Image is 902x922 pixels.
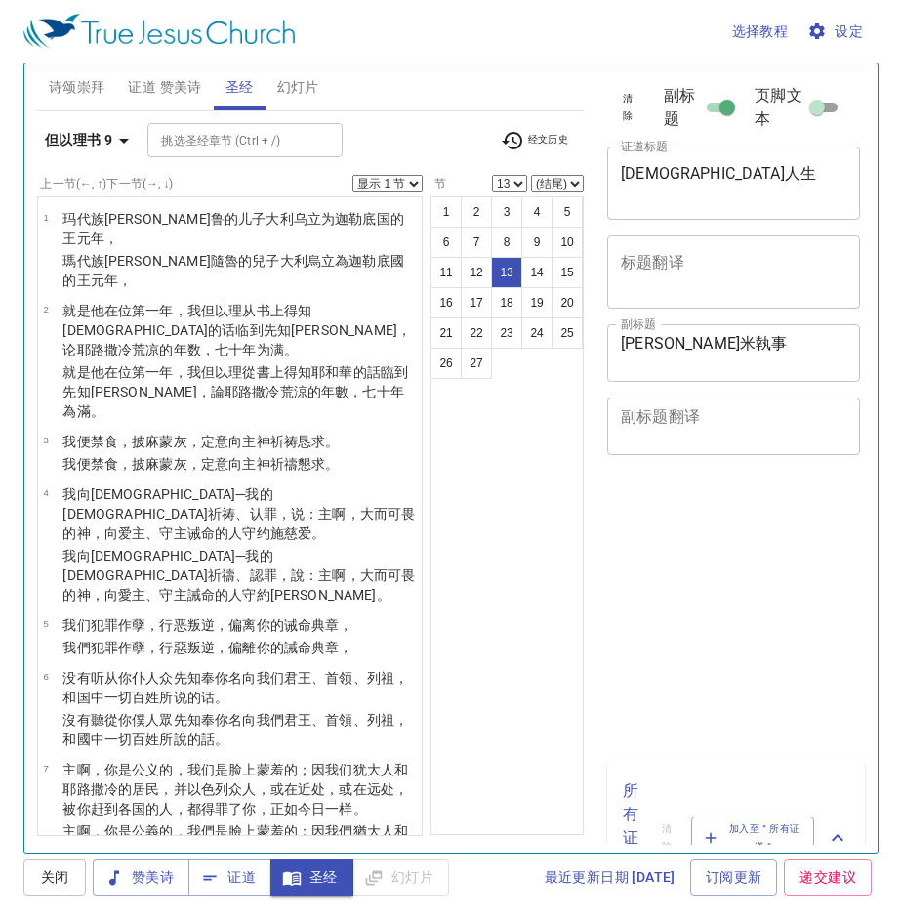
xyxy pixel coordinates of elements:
[270,525,326,541] wh1285: 施慈爱
[430,178,446,189] label: 节
[62,364,408,419] wh8141: ，我但以理
[62,506,415,541] wh6419: 、认罪
[132,587,390,603] wh157: 主、守
[62,362,416,421] p: 就是他在位
[623,779,642,897] p: 所有证道 ( 0 )
[311,640,352,655] wh4687: 典章
[521,287,553,318] button: 19
[521,196,553,228] button: 4
[664,84,701,131] span: 副标题
[430,196,462,228] button: 1
[62,546,416,605] p: 我向[DEMOGRAPHIC_DATA]
[552,196,583,228] button: 5
[145,640,352,655] wh5753: ，行惡
[706,865,762,890] span: 订阅更新
[132,525,325,541] wh157: 主、守
[811,20,863,44] span: 设定
[62,432,339,451] p: 我便禁食
[325,801,366,817] wh3117: 一样。
[62,322,411,357] wh995: [DEMOGRAPHIC_DATA]
[118,617,353,633] wh2398: 作孽
[132,342,298,357] wh3389: 荒凉
[552,257,583,288] button: 15
[37,122,143,158] button: 但以理书 9
[62,710,416,749] p: 沒有聽從
[430,348,462,379] button: 26
[62,821,416,880] p: 主
[62,211,404,246] wh325: 的儿子
[619,90,636,125] span: 清除
[552,317,583,349] button: 25
[128,75,201,100] span: 证道 赞美诗
[690,859,778,896] a: 订阅更新
[62,823,408,878] wh136: 啊，你是公義
[104,272,132,288] wh259: 年
[187,434,340,449] wh665: ，定意
[62,303,411,357] wh8141: ，我但以理
[45,128,112,152] b: 但以理书 9
[43,671,48,682] span: 6
[118,640,353,655] wh2398: 作孽
[62,670,408,705] wh5030: 奉你名
[43,618,48,629] span: 5
[62,303,411,357] wh5612: 得知
[430,287,462,318] button: 16
[91,230,118,246] wh259: 年
[62,251,416,290] p: 瑪代
[187,640,353,655] wh7561: 叛逆
[62,762,408,817] wh376: 和耶路撒冷
[62,364,408,419] wh3068: 的話
[62,638,352,657] p: 我們犯罪
[489,126,580,155] button: 经文历史
[62,762,408,817] wh3063: 人
[430,317,462,349] button: 21
[62,760,416,818] p: 主
[724,14,797,50] button: 选择教程
[62,548,415,603] wh3068: ─我的 [DEMOGRAPHIC_DATA]
[257,617,353,633] wh5493: 你的诫命
[704,820,801,856] span: 加入至＂所有证道＂
[277,75,319,100] span: 幻灯片
[339,617,352,633] wh4941: ，
[93,859,189,896] button: 赞美诗
[755,84,805,131] span: 页脚文本
[257,456,340,472] wh136: 神
[118,456,339,472] wh6685: ，披麻
[187,342,298,357] wh8141: 数
[311,525,325,541] wh2617: 。
[215,587,390,603] wh4687: 的人守
[77,525,326,541] wh3372: 神
[545,865,676,890] span: 最近更新日期 [DATE]
[491,317,522,349] button: 23
[62,272,132,288] wh4438: 的王
[215,525,325,541] wh4687: 的人守
[62,322,411,357] wh3068: 的话
[118,434,339,449] wh6685: ，披麻
[104,732,228,747] wh776: 一切百姓
[62,670,408,705] wh5650: 众先知
[62,712,408,747] wh8085: 你僕人
[732,20,789,44] span: 选择教程
[62,364,408,419] wh1697: 臨到先知
[62,506,415,541] wh430: 祈祷
[325,456,339,472] wh8469: 。
[621,334,846,371] textarea: [PERSON_NAME]米執事
[461,227,492,258] button: 7
[174,587,390,603] wh8104: 主誡命
[215,640,353,655] wh4775: ，偏離
[118,801,367,817] wh5080: 各国
[43,435,48,445] span: 3
[40,178,173,189] label: 上一节 (←, ↑) 下一节 (→, ↓)
[62,712,408,747] wh5030: 奉你名
[77,230,118,246] wh4427: 元
[537,859,683,896] a: 最近更新日期 [DATE]
[23,859,86,896] button: 关闭
[62,781,408,817] wh3427: ，并以色列众人
[43,304,48,314] span: 2
[62,303,411,357] wh1840: 从书上
[62,762,408,817] wh1322: 的；因我们犹大
[43,487,48,498] span: 4
[430,227,462,258] button: 6
[552,287,583,318] button: 20
[215,690,228,705] wh1696: 。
